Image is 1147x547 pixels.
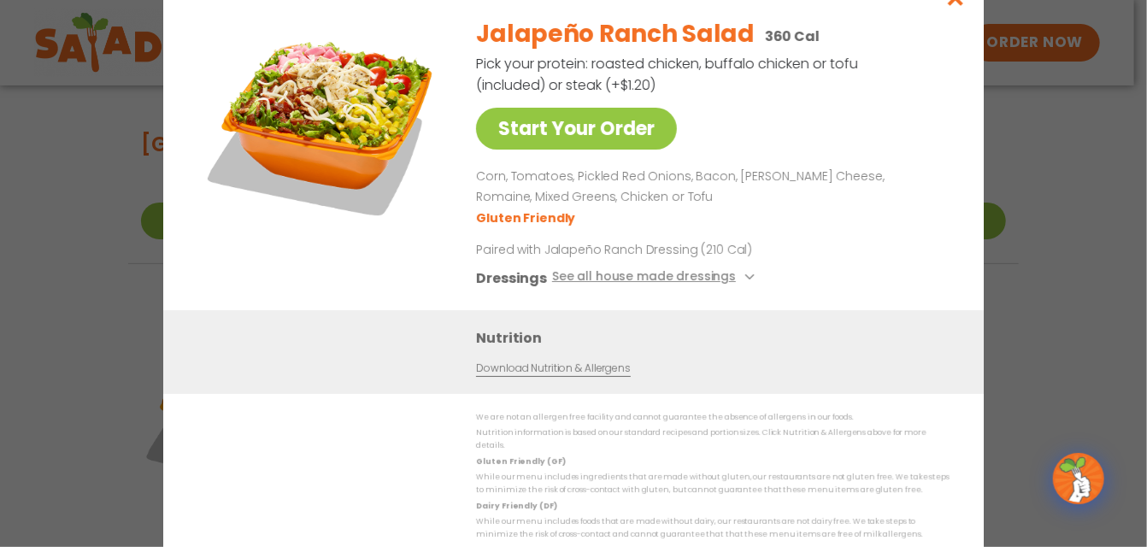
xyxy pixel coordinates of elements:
p: While our menu includes ingredients that are made without gluten, our restaurants are not gluten ... [476,471,950,497]
p: 360 Cal [765,26,820,47]
strong: Dairy Friendly (DF) [476,500,556,510]
a: Start Your Order [476,108,677,150]
p: Pick your protein: roasted chicken, buffalo chicken or tofu (included) or steak (+$1.20) [476,53,861,96]
p: We are not an allergen free facility and cannot guarantee the absence of allergens in our foods. [476,411,950,424]
h3: Nutrition [476,326,958,348]
strong: Gluten Friendly (GF) [476,456,565,466]
a: Download Nutrition & Allergens [476,360,630,376]
p: While our menu includes foods that are made without dairy, our restaurants are not dairy free. We... [476,515,950,542]
p: Nutrition information is based on our standard recipes and portion sizes. Click Nutrition & Aller... [476,426,950,453]
li: Gluten Friendly [476,209,578,226]
p: Corn, Tomatoes, Pickled Red Onions, Bacon, [PERSON_NAME] Cheese, Romaine, Mixed Greens, Chicken o... [476,167,943,208]
h2: Jalapeño Ranch Salad [476,16,754,52]
img: Featured product photo for Jalapeño Ranch Salad [202,3,441,243]
img: wpChatIcon [1055,455,1103,503]
h3: Dressings [476,267,547,288]
p: Paired with Jalapeño Ranch Dressing (210 Cal) [476,240,792,258]
button: See all house made dressings [552,267,760,288]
